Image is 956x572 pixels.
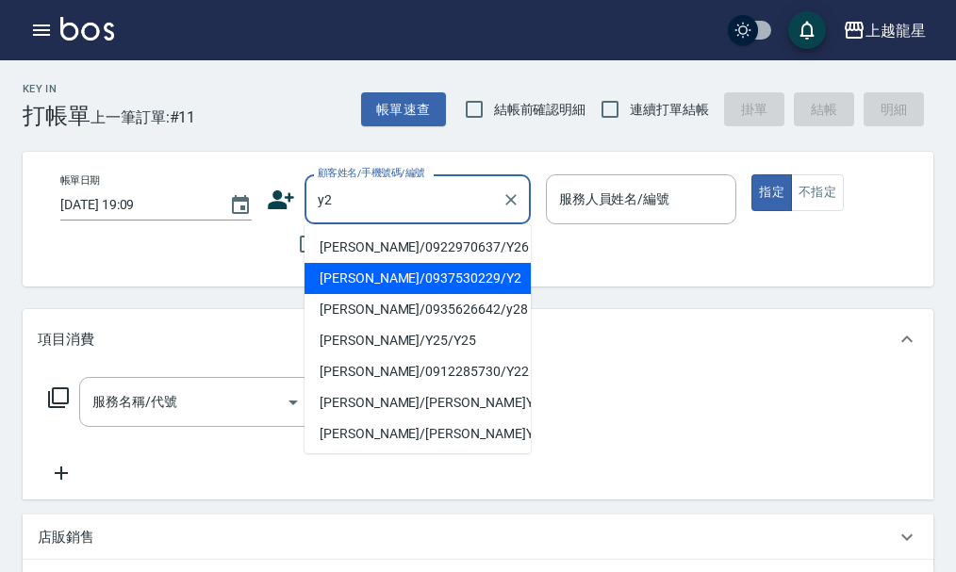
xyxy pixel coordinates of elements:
[38,528,94,547] p: 店販銷售
[630,100,709,120] span: 連續打單結帳
[218,183,263,228] button: Choose date, selected date is 2025-09-17
[865,19,926,42] div: 上越龍星
[305,232,531,263] li: [PERSON_NAME]/0922970637/Y26
[361,92,446,127] button: 帳單速查
[305,325,531,356] li: [PERSON_NAME]/Y25/Y25
[60,173,100,188] label: 帳單日期
[305,294,531,325] li: [PERSON_NAME]/0935626642/y28
[494,100,586,120] span: 結帳前確認明細
[791,174,844,211] button: 不指定
[60,17,114,41] img: Logo
[305,263,531,294] li: [PERSON_NAME]/0937530229/Y2
[835,11,933,50] button: 上越龍星
[23,309,933,369] div: 項目消費
[305,387,531,418] li: [PERSON_NAME]/[PERSON_NAME]Y224/Y20
[60,189,210,221] input: YYYY/MM/DD hh:mm
[751,174,792,211] button: 指定
[23,103,91,129] h3: 打帳單
[91,106,196,129] span: 上一筆訂單:#11
[305,356,531,387] li: [PERSON_NAME]/0912285730/Y22
[23,83,91,95] h2: Key In
[498,187,524,213] button: Clear
[305,449,531,481] li: [PERSON_NAME]/0953050267/y29
[23,515,933,560] div: 店販銷售
[278,387,308,417] button: Open
[305,418,531,449] li: [PERSON_NAME]/[PERSON_NAME]Y204/Y36
[38,330,94,350] p: 項目消費
[788,11,826,49] button: save
[318,166,425,180] label: 顧客姓名/手機號碼/編號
